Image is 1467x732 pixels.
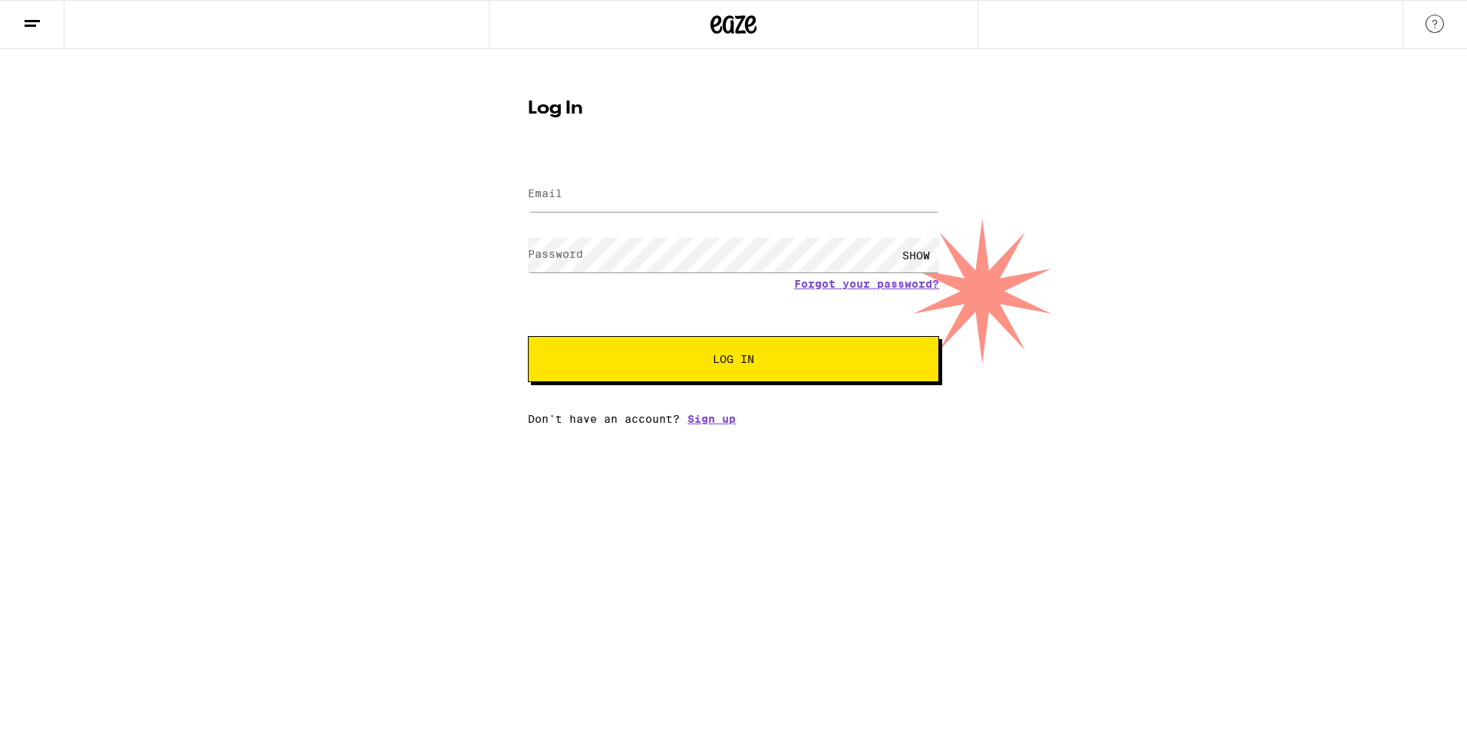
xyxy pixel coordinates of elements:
[713,354,754,364] span: Log In
[528,100,939,118] h1: Log In
[528,187,562,199] label: Email
[528,336,939,382] button: Log In
[893,238,939,272] div: SHOW
[528,413,939,425] div: Don't have an account?
[687,413,736,425] a: Sign up
[528,248,583,260] label: Password
[528,177,939,212] input: Email
[794,278,939,290] a: Forgot your password?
